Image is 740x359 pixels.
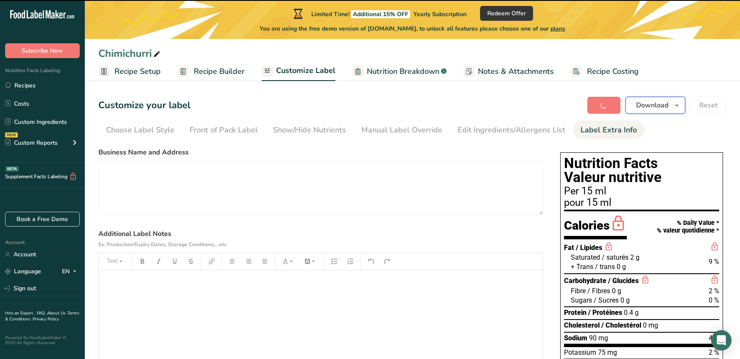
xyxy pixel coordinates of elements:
span: Recipe Setup [114,66,161,77]
div: Limited Time! [292,8,466,19]
button: Subscribe Now [5,43,80,58]
div: Label Extra Info [581,124,637,136]
a: Recipe Setup [98,62,161,81]
a: Language [5,264,41,279]
span: 2 % [709,287,719,295]
label: Business Name and Address [98,147,543,157]
h1: Customize your label [98,98,190,112]
span: / saturés [602,253,628,261]
div: Choose Label Style [106,124,174,136]
div: Front of Pack Label [190,124,258,136]
button: Download [626,97,685,114]
span: 0 mg [643,321,658,329]
span: Protein [564,309,586,317]
span: You are using the free demo version of [DOMAIN_NAME], to unlock all features please choose one of... [260,24,565,33]
a: Terms & Conditions . [5,310,79,322]
span: 4 % [709,334,719,342]
button: Redeem Offer [480,6,533,21]
a: Recipe Costing [571,62,639,81]
div: EN [62,266,80,277]
button: Text [103,255,128,268]
span: Carbohydrate [564,277,606,285]
span: / Cholestérol [601,321,641,329]
span: / Protéines [588,309,622,317]
span: Cholesterol [564,321,600,329]
span: Sodium [564,334,587,342]
span: 0 g [617,263,626,271]
div: Powered By FoodLabelMaker © 2025 All Rights Reserved [5,335,80,345]
div: BETA [6,166,19,171]
span: 0 g [620,296,630,304]
span: 9 % [709,258,719,266]
span: Potassium [564,348,596,356]
div: Edit Ingredients/Allergens List [458,124,565,136]
span: Subscribe Now [22,46,63,55]
span: / Glucides [608,277,639,285]
span: / Fibres [587,287,610,295]
span: 2 g [630,253,639,261]
span: / Lipides [576,244,602,252]
span: Fibre [571,287,586,295]
span: Yearly Subscription [413,10,466,18]
span: 0 % [709,296,719,304]
span: Nutrition Breakdown [367,66,439,77]
span: Additional 15% OFF [351,10,410,18]
span: 75 mg [598,348,617,356]
span: plans [550,25,565,33]
span: Download [636,100,668,110]
a: FAQ . [37,310,47,316]
a: Notes & Attachments [464,62,554,81]
span: Saturated [571,253,600,261]
span: Reset [699,100,718,110]
span: / trans [595,263,615,271]
button: Reset [690,97,726,114]
span: + Trans [571,263,593,271]
span: Notes & Attachments [478,66,554,77]
label: Additional Label Notes [98,229,543,249]
h1: Nutrition Facts Valeur nutritive [564,156,719,185]
span: Customize Label [276,65,335,76]
span: Sugars [571,296,592,304]
span: / Sucres [594,296,619,304]
span: Fat [564,244,574,252]
span: 0 g [612,287,621,295]
div: Per 15 ml [564,186,719,196]
div: Custom Reports [5,138,58,147]
span: Recipe Builder [194,66,245,77]
span: 0.4 g [624,309,639,317]
div: Manual Label Override [361,124,442,136]
span: 2 % [709,348,719,356]
a: Privacy Policy [33,316,59,322]
div: pour 15 ml [564,198,719,208]
span: 90 mg [589,334,608,342]
div: Show/Hide Nutrients [273,124,346,136]
a: Hire an Expert . [5,310,35,316]
a: Customize Label [262,61,335,81]
div: NEW [5,132,18,137]
div: Chimichurri [98,46,162,61]
span: Recipe Costing [587,66,639,77]
div: Open Intercom Messenger [711,330,732,351]
span: Ex: Production/Expiry Dates, Storage Conditions,...etc [98,241,227,248]
a: Nutrition Breakdown [352,62,447,81]
a: About Us . [47,310,67,316]
a: Book a Free Demo [5,212,80,227]
a: Recipe Builder [178,62,245,81]
div: Calories [564,215,627,239]
span: Redeem Offer [487,9,526,18]
div: % Daily Value * % valeur quotidienne * [657,219,719,234]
